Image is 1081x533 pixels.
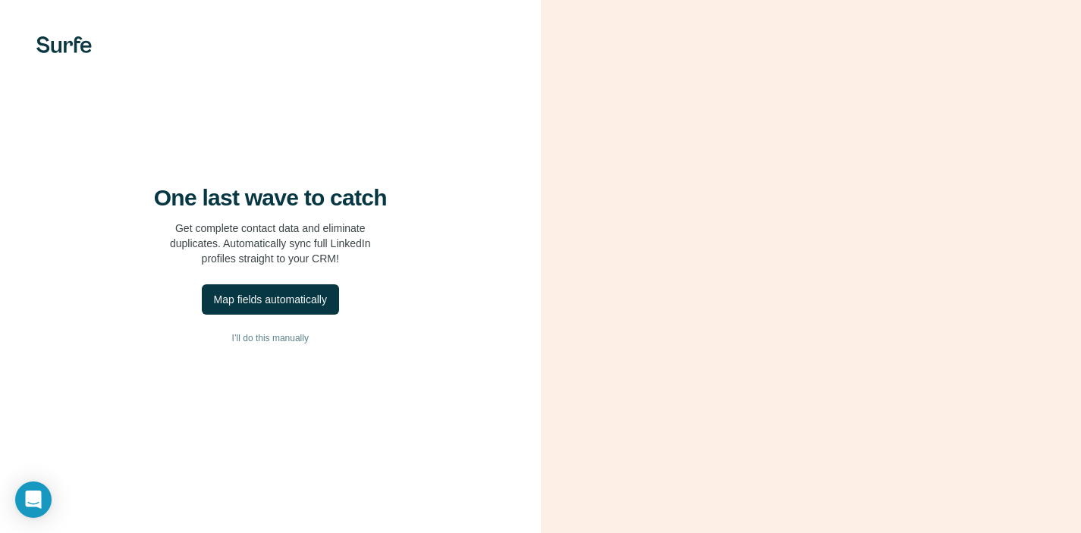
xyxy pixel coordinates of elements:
[15,481,52,518] div: Open Intercom Messenger
[30,327,511,350] button: I’ll do this manually
[170,221,371,266] p: Get complete contact data and eliminate duplicates. Automatically sync full LinkedIn profiles str...
[232,331,309,345] span: I’ll do this manually
[154,184,387,212] h4: One last wave to catch
[214,292,327,307] div: Map fields automatically
[202,284,339,315] button: Map fields automatically
[36,36,92,53] img: Surfe's logo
